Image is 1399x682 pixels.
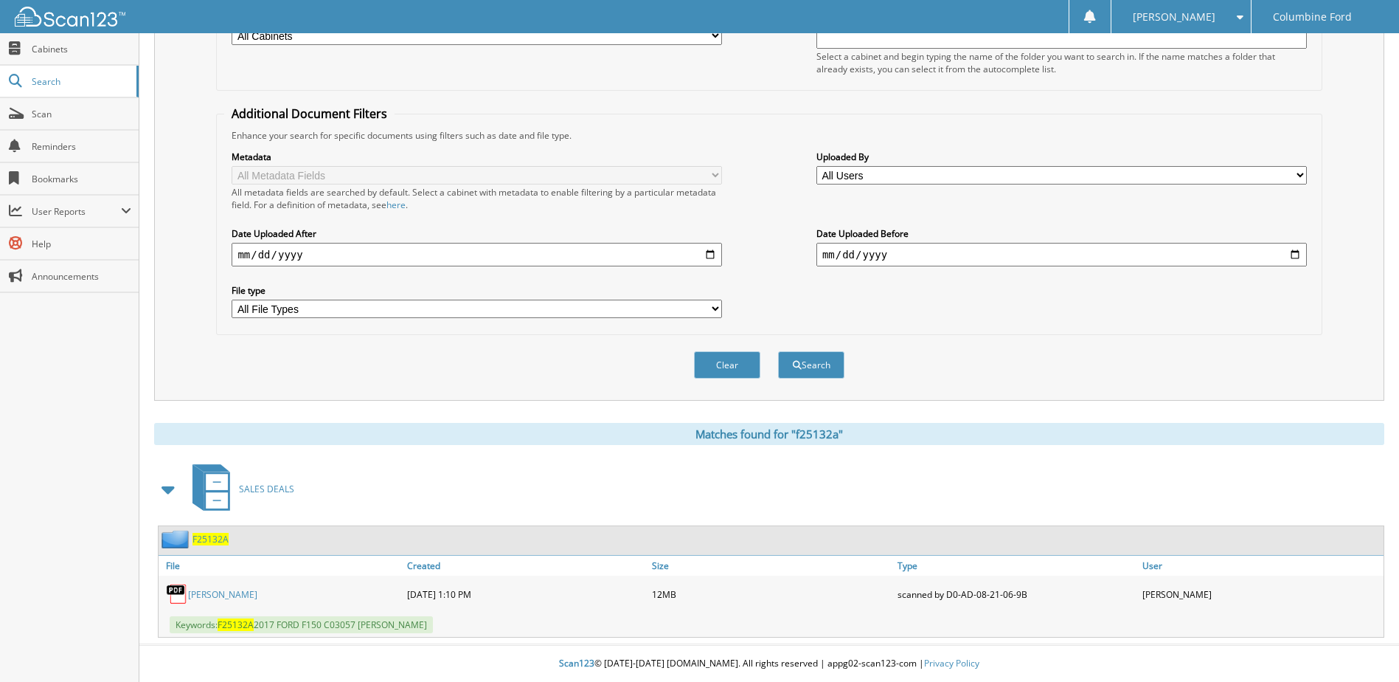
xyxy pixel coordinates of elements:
legend: Additional Document Filters [224,106,395,122]
div: 12MB [648,579,893,609]
span: Keywords: 2017 FORD F150 C03057 [PERSON_NAME] [170,616,433,633]
div: [DATE] 1:10 PM [403,579,648,609]
input: start [232,243,722,266]
img: PDF.png [166,583,188,605]
div: All metadata fields are searched by default. Select a cabinet with metadata to enable filtering b... [232,186,722,211]
span: Help [32,238,131,250]
span: [PERSON_NAME] [1133,13,1215,21]
a: here [386,199,406,211]
button: Clear [694,351,760,379]
label: Uploaded By [816,151,1307,163]
a: Privacy Policy [924,657,979,669]
input: end [816,243,1307,266]
div: Matches found for "f25132a" [154,423,1384,445]
img: folder2.png [162,530,192,548]
span: Announcements [32,270,131,283]
div: © [DATE]-[DATE] [DOMAIN_NAME]. All rights reserved | appg02-scan123-com | [139,646,1399,682]
div: [PERSON_NAME] [1139,579,1384,609]
a: User [1139,556,1384,576]
span: Search [32,75,129,88]
a: [PERSON_NAME] [188,588,257,601]
span: Scan [32,108,131,120]
span: Cabinets [32,43,131,55]
label: File type [232,284,722,297]
a: Size [648,556,893,576]
a: F25132A [192,533,229,545]
div: Enhance your search for specific documents using filters such as date and file type. [224,129,1313,142]
a: File [159,556,403,576]
span: SALES DEALS [239,483,294,495]
span: Scan123 [559,657,594,669]
a: SALES DEALS [184,460,294,518]
label: Date Uploaded After [232,227,722,240]
span: Bookmarks [32,173,131,185]
div: Select a cabinet and begin typing the name of the folder you want to search in. If the name match... [816,50,1307,75]
label: Date Uploaded Before [816,227,1307,240]
span: Columbine Ford [1273,13,1352,21]
button: Search [778,351,844,379]
span: User Reports [32,205,121,218]
a: Created [403,556,648,576]
a: Type [894,556,1139,576]
span: F25132A [218,619,254,631]
img: scan123-logo-white.svg [15,7,125,27]
div: scanned by D0-AD-08-21-06-9B [894,579,1139,609]
span: Reminders [32,140,131,153]
label: Metadata [232,151,722,163]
